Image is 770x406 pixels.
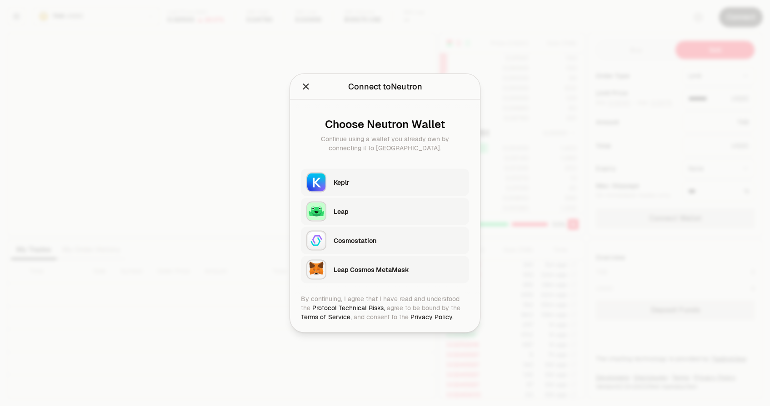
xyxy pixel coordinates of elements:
div: By continuing, I agree that I have read and understood the agree to be bound by the and consent t... [301,294,469,322]
button: Leap Cosmos MetaMaskLeap Cosmos MetaMask [301,256,469,283]
div: Leap Cosmos MetaMask [334,265,464,274]
a: Privacy Policy. [410,313,454,321]
button: Close [301,80,311,93]
button: KeplrKeplr [301,169,469,196]
div: Choose Neutron Wallet [308,118,462,131]
div: Connect to Neutron [348,80,422,93]
a: Terms of Service, [301,313,352,321]
button: CosmostationCosmostation [301,227,469,254]
button: LeapLeap [301,198,469,225]
div: Keplr [334,178,464,187]
img: Leap Cosmos MetaMask [306,260,326,280]
img: Leap [306,202,326,222]
div: Leap [334,207,464,216]
div: Cosmostation [334,236,464,245]
div: Continue using a wallet you already own by connecting it to [GEOGRAPHIC_DATA]. [308,134,462,153]
img: Cosmostation [306,231,326,251]
a: Protocol Technical Risks, [312,304,385,312]
img: Keplr [306,173,326,193]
